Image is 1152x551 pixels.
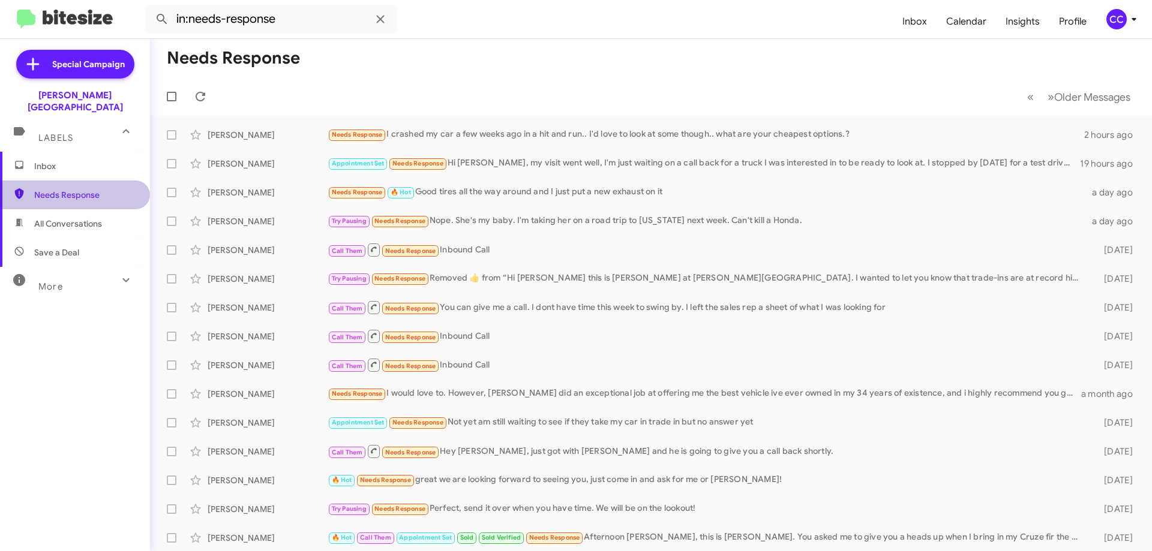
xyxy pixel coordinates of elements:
[332,534,352,541] span: 🔥 Hot
[328,242,1085,257] div: Inbound Call
[208,186,328,198] div: [PERSON_NAME]
[328,300,1085,315] div: You can give me a call. I dont have time this week to swing by. I left the sales rep a sheet of w...
[1085,244,1142,256] div: [DATE]
[529,534,580,541] span: Needs Response
[482,534,521,541] span: Sold Verified
[328,156,1080,170] div: Hi [PERSON_NAME], my visit went well, I'm just waiting on a call back for a truck I was intereste...
[208,330,328,342] div: [PERSON_NAME]
[332,131,383,138] span: Needs Response
[208,388,328,400] div: [PERSON_NAME]
[385,448,436,456] span: Needs Response
[1021,85,1138,109] nav: Page navigation example
[34,189,136,201] span: Needs Response
[374,275,425,282] span: Needs Response
[38,133,73,143] span: Labels
[328,473,1085,487] div: great we are looking forward to seeing you, just come in and ask for me or [PERSON_NAME]!
[1085,359,1142,371] div: [DATE]
[208,474,328,486] div: [PERSON_NAME]
[328,415,1085,429] div: Not yet am still waiting to see if they take my car in trade in but no answer yet
[332,448,363,456] span: Call Them
[374,505,425,513] span: Needs Response
[392,159,443,167] span: Needs Response
[1085,273,1142,285] div: [DATE]
[1054,91,1130,104] span: Older Messages
[328,444,1085,459] div: Hey [PERSON_NAME], just got with [PERSON_NAME] and he is going to give you a call back shortly.
[328,329,1085,344] div: Inbound Call
[385,305,436,312] span: Needs Response
[1081,388,1142,400] div: a month ago
[1085,445,1142,457] div: [DATE]
[1049,4,1096,39] a: Profile
[360,476,411,484] span: Needs Response
[328,272,1085,285] div: Removed ‌👍‌ from “ Hi [PERSON_NAME] this is [PERSON_NAME] at [PERSON_NAME][GEOGRAPHIC_DATA]. I wa...
[385,247,436,255] span: Needs Response
[332,390,383,398] span: Needs Response
[328,214,1085,228] div: Nope. She's my baby. I'm taking her on a road trip to [US_STATE] next week. Can't kill a Honda.
[208,244,328,256] div: [PERSON_NAME]
[1048,89,1054,104] span: »
[328,128,1084,141] div: I crashed my car a few weeks ago in a hit and run.. I'd love to look at some though.. what are yo...
[1085,417,1142,429] div: [DATE]
[332,362,363,370] span: Call Them
[996,4,1049,39] a: Insights
[1080,158,1142,170] div: 19 hours ago
[16,50,134,79] a: Special Campaign
[332,217,367,225] span: Try Pausing
[893,4,937,39] a: Inbox
[332,418,385,426] span: Appointment Set
[208,129,328,141] div: [PERSON_NAME]
[1027,89,1034,104] span: «
[34,160,136,172] span: Inbox
[332,188,383,196] span: Needs Response
[937,4,996,39] a: Calendar
[399,534,452,541] span: Appointment Set
[34,246,79,258] span: Save a Deal
[1085,503,1142,515] div: [DATE]
[1085,186,1142,198] div: a day ago
[1040,85,1138,109] button: Next
[392,418,443,426] span: Needs Response
[208,503,328,515] div: [PERSON_NAME]
[38,281,63,292] span: More
[1020,85,1041,109] button: Previous
[332,159,385,167] span: Appointment Set
[391,188,411,196] span: 🔥 Hot
[52,58,125,70] span: Special Campaign
[208,273,328,285] div: [PERSON_NAME]
[1085,474,1142,486] div: [DATE]
[208,359,328,371] div: [PERSON_NAME]
[328,185,1085,199] div: Good tires all the way around and I just put a new exhaust on it
[332,275,367,282] span: Try Pausing
[208,417,328,429] div: [PERSON_NAME]
[1085,302,1142,314] div: [DATE]
[332,247,363,255] span: Call Them
[1084,129,1142,141] div: 2 hours ago
[208,302,328,314] div: [PERSON_NAME]
[1085,330,1142,342] div: [DATE]
[332,333,363,341] span: Call Them
[145,5,397,34] input: Search
[332,476,352,484] span: 🔥 Hot
[208,445,328,457] div: [PERSON_NAME]
[460,534,474,541] span: Sold
[1096,9,1139,29] button: CC
[34,218,102,230] span: All Conversations
[167,49,300,68] h1: Needs Response
[1085,532,1142,544] div: [DATE]
[332,305,363,312] span: Call Them
[374,217,425,225] span: Needs Response
[208,215,328,227] div: [PERSON_NAME]
[1106,9,1127,29] div: CC
[360,534,391,541] span: Call Them
[385,362,436,370] span: Needs Response
[328,357,1085,372] div: Inbound Call
[332,505,367,513] span: Try Pausing
[328,502,1085,516] div: Perfect, send it over when you have time. We will be on the lookout!
[1085,215,1142,227] div: a day ago
[208,158,328,170] div: [PERSON_NAME]
[328,387,1081,401] div: I would love to. However, [PERSON_NAME] did an exceptional job at offering me the best vehicle iv...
